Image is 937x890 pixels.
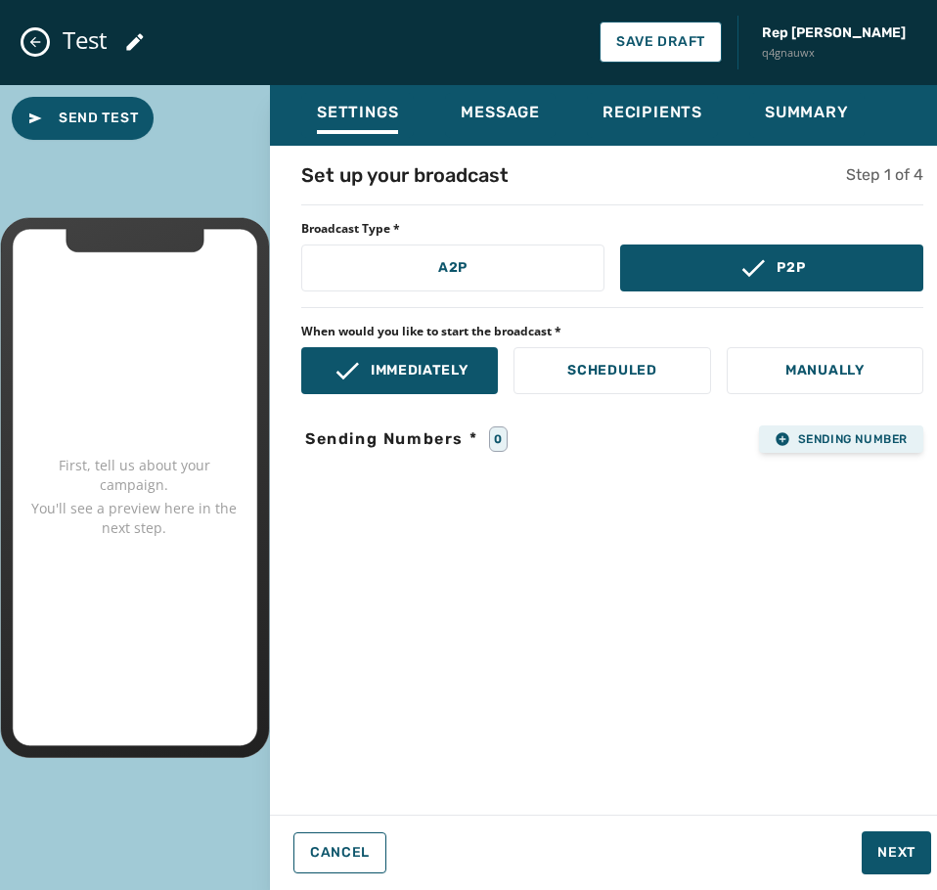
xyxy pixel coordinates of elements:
span: Sending Number [775,431,908,447]
p: Manually [785,361,865,380]
button: A2P [301,245,604,291]
span: Recipients [602,103,702,122]
h5: Step 1 of 4 [846,163,923,187]
button: Settings [301,93,414,138]
button: Save Draft [600,22,722,63]
span: Settings [317,103,398,122]
span: Summary [765,103,849,122]
button: Summary [749,93,865,138]
button: Manually [727,347,923,394]
button: Recipients [587,93,718,138]
button: Message [445,93,556,138]
p: P2P [777,258,805,278]
span: Next [877,843,915,863]
span: Broadcast Type * [301,221,923,237]
button: Scheduled [513,347,710,394]
button: P2P [620,245,923,291]
span: Save Draft [616,34,705,50]
p: Scheduled [567,361,656,380]
span: When would you like to start the broadcast * [301,324,923,339]
span: Message [461,103,540,122]
div: 0 [489,426,508,452]
button: Sending Number [759,425,923,453]
h4: Set up your broadcast [301,161,509,189]
p: Immediately [371,361,468,380]
span: q4gnauwx [762,45,906,62]
span: Rep [PERSON_NAME] [762,23,906,43]
button: Immediately [301,347,498,394]
button: Next [862,831,931,874]
span: Sending Numbers * [301,427,481,451]
p: A2P [438,258,468,278]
